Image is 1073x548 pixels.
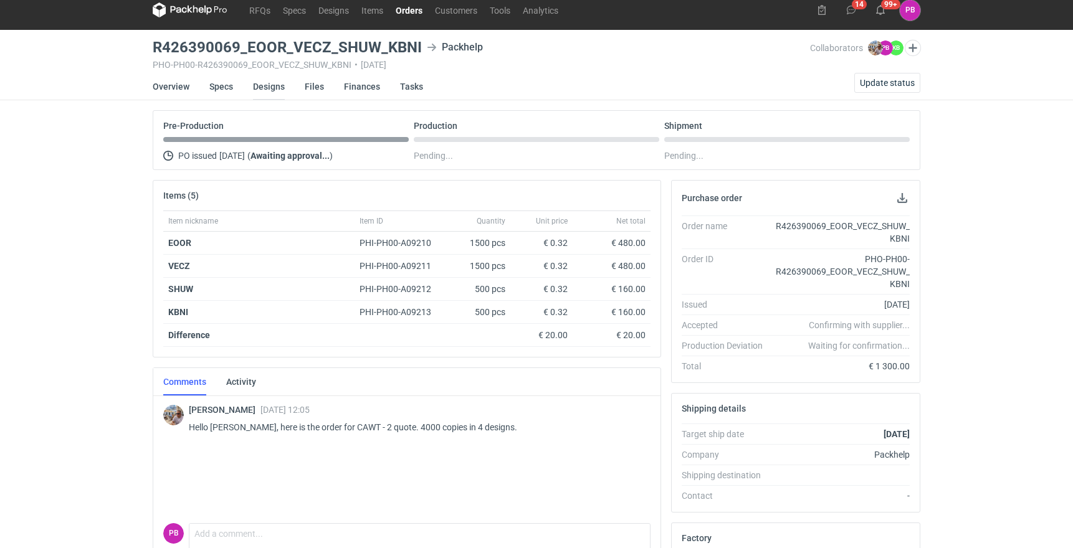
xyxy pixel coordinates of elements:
[429,2,484,17] a: Customers
[578,237,646,249] div: € 480.00
[664,148,910,163] div: Pending...
[810,43,863,53] span: Collaborators
[448,278,510,301] div: 500 pcs
[344,73,380,100] a: Finances
[168,307,188,317] strong: KBNI
[854,73,920,93] button: Update status
[773,489,910,502] div: -
[773,298,910,311] div: [DATE]
[400,73,423,100] a: Tasks
[578,260,646,272] div: € 480.00
[163,368,206,395] a: Comments
[163,405,184,425] img: Michał Palasek
[578,329,646,341] div: € 20.00
[868,40,883,55] img: Michał Palasek
[168,238,191,248] strong: EOOR
[682,253,773,290] div: Order ID
[163,148,409,163] div: PO issued
[515,306,568,318] div: € 0.32
[448,255,510,278] div: 1500 pcs
[682,469,773,481] div: Shipping destination
[168,284,193,294] strong: SHUW
[189,420,641,435] p: Hello [PERSON_NAME], here is the order for CAWT - 2 quote. 4000 copies in 4 designs.
[515,329,568,341] div: € 20.00
[250,151,330,161] strong: Awaiting approval...
[305,73,324,100] a: Files
[153,2,227,17] svg: Packhelp Pro
[682,489,773,502] div: Contact
[808,339,910,352] em: Waiting for confirmation...
[895,191,910,205] button: Download PO
[163,523,184,544] figcaption: PB
[153,60,810,70] div: PHO-PH00-R426390069_EOOR_VECZ_SHUW_KBNI [DATE]
[682,404,746,413] h2: Shipping details
[360,216,383,226] span: Item ID
[578,306,646,318] div: € 160.00
[247,151,250,161] span: (
[484,2,517,17] a: Tools
[517,2,565,17] a: Analytics
[277,2,312,17] a: Specs
[427,40,483,55] div: Packhelp
[168,330,210,340] strong: Difference
[414,121,457,131] p: Production
[312,2,355,17] a: Designs
[515,260,568,272] div: € 0.32
[889,40,904,55] figcaption: KB
[682,339,773,352] div: Production Deviation
[773,360,910,372] div: € 1 300.00
[209,73,233,100] a: Specs
[260,405,310,415] span: [DATE] 12:05
[163,191,199,201] h2: Items (5)
[389,2,429,17] a: Orders
[616,216,646,226] span: Net total
[189,405,260,415] span: [PERSON_NAME]
[226,368,256,395] a: Activity
[878,40,893,55] figcaption: PB
[168,261,190,271] strong: VECZ
[448,301,510,324] div: 500 pcs
[330,151,333,161] span: )
[682,428,773,440] div: Target ship date
[243,2,277,17] a: RFQs
[773,253,910,290] div: PHO-PH00-R426390069_EOOR_VECZ_SHUW_KBNI
[664,121,702,131] p: Shipment
[860,78,915,87] span: Update status
[682,193,742,203] h2: Purchase order
[355,2,389,17] a: Items
[809,320,910,330] em: Confirming with supplier...
[515,283,568,295] div: € 0.32
[163,121,224,131] p: Pre-Production
[884,429,910,439] strong: [DATE]
[477,216,505,226] span: Quantity
[360,237,443,249] div: PHI-PH00-A09210
[360,260,443,272] div: PHI-PH00-A09211
[153,40,422,55] h3: R426390069_EOOR_VECZ_SHUW_KBNI
[682,360,773,372] div: Total
[682,319,773,331] div: Accepted
[682,533,712,543] h2: Factory
[515,237,568,249] div: € 0.32
[163,523,184,544] div: Paulius Bukšnys
[360,283,443,295] div: PHI-PH00-A09212
[773,448,910,461] div: Packhelp
[682,448,773,461] div: Company
[219,148,245,163] span: [DATE]
[168,216,218,226] span: Item nickname
[414,148,453,163] span: Pending...
[682,220,773,245] div: Order name
[905,40,921,56] button: Edit collaborators
[360,306,443,318] div: PHI-PH00-A09213
[355,60,358,70] span: •
[153,73,189,100] a: Overview
[253,73,285,100] a: Designs
[682,298,773,311] div: Issued
[448,232,510,255] div: 1500 pcs
[578,283,646,295] div: € 160.00
[536,216,568,226] span: Unit price
[773,220,910,245] div: R426390069_EOOR_VECZ_SHUW_KBNI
